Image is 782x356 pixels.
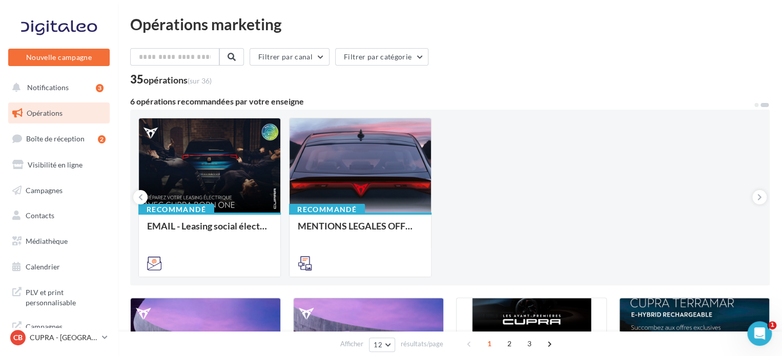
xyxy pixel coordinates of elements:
div: EMAIL - Leasing social électrique - CUPRA Born One [147,221,272,241]
span: 12 [374,341,382,349]
span: Médiathèque [26,237,68,245]
div: Recommandé [138,204,214,215]
button: Notifications 3 [6,77,108,98]
span: 2 [501,336,518,352]
button: Nouvelle campagne [8,49,110,66]
button: 12 [369,338,395,352]
span: CB [13,332,23,343]
span: Contacts [26,211,54,220]
div: 3 [96,84,104,92]
a: Boîte de réception2 [6,128,112,150]
button: Filtrer par canal [250,48,330,66]
span: Calendrier [26,262,60,271]
div: 35 [130,74,212,85]
div: MENTIONS LEGALES OFFRES GENERIQUES PRESSE [298,221,423,241]
span: Opérations [27,109,63,117]
span: résultats/page [401,339,443,349]
a: Campagnes DataOnDemand [6,316,112,346]
div: Recommandé [289,204,365,215]
div: 6 opérations recommandées par votre enseigne [130,97,753,106]
span: Campagnes [26,185,63,194]
a: Contacts [6,205,112,226]
div: Opérations marketing [130,16,770,32]
p: CUPRA - [GEOGRAPHIC_DATA] [30,332,98,343]
a: Médiathèque [6,231,112,252]
span: Notifications [27,83,69,92]
a: Calendrier [6,256,112,278]
div: opérations [143,75,212,85]
a: PLV et print personnalisable [6,281,112,311]
a: Visibilité en ligne [6,154,112,176]
span: 1 [768,321,776,329]
span: Campagnes DataOnDemand [26,320,106,342]
span: Visibilité en ligne [28,160,83,169]
span: 3 [521,336,538,352]
button: Filtrer par catégorie [335,48,428,66]
span: Boîte de réception [26,134,85,143]
div: 2 [98,135,106,143]
span: PLV et print personnalisable [26,285,106,307]
span: (sur 36) [188,76,212,85]
a: CB CUPRA - [GEOGRAPHIC_DATA] [8,328,110,347]
span: 1 [481,336,498,352]
span: Afficher [340,339,363,349]
iframe: Intercom live chat [747,321,772,346]
a: Opérations [6,102,112,124]
a: Campagnes [6,180,112,201]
